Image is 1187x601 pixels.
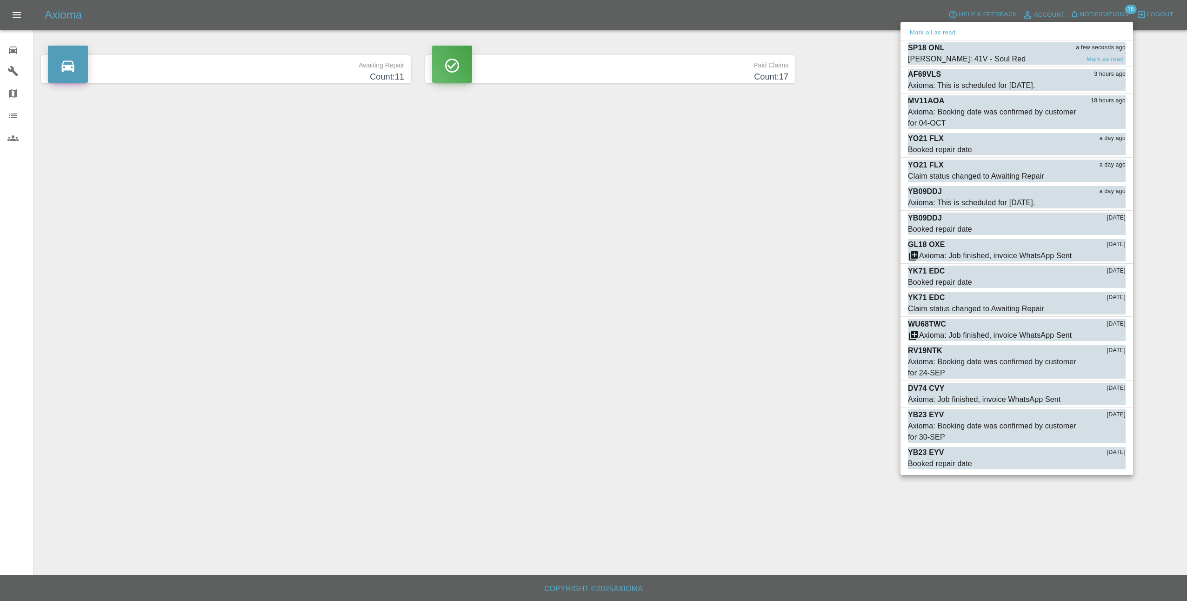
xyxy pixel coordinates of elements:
div: Claim status changed to Awaiting Repair [908,171,1044,182]
span: [DATE] [1107,320,1126,329]
button: Mark all as read [908,27,957,38]
p: YB23 EYV [908,409,944,421]
button: Mark as read [1085,54,1126,65]
span: [DATE] [1107,267,1126,276]
div: Axioma: This is scheduled for [DATE]. [908,197,1035,208]
span: [DATE] [1107,214,1126,223]
span: 3 hours ago [1094,70,1126,79]
p: YK71 EDC [908,266,945,277]
div: Axioma: Job finished, invoice WhatsApp Sent [908,394,1060,405]
span: a day ago [1100,187,1126,196]
p: YO21 FLX [908,160,944,171]
p: SP18 ONL [908,42,945,53]
span: [DATE] [1107,448,1126,457]
div: [PERSON_NAME]: 41V - Soul Red [908,53,1026,65]
div: Booked repair date [908,458,972,469]
p: YO21 FLX [908,133,944,144]
div: Booked repair date [908,144,972,155]
p: DV74 CVY [908,383,945,394]
span: [DATE] [1107,293,1126,302]
p: YB23 EYV [908,447,944,458]
p: YB09DDJ [908,213,942,224]
div: Axioma: This is scheduled for [DATE]. [908,80,1035,91]
span: [DATE] [1107,410,1126,420]
span: a day ago [1100,134,1126,143]
span: [DATE] [1107,240,1126,249]
span: a few seconds ago [1076,43,1126,53]
div: Booked repair date [908,224,972,235]
div: Axioma: Job finished, invoice WhatsApp Sent [919,250,1072,261]
p: YK71 EDC [908,292,945,303]
p: AF69VLS [908,69,941,80]
span: 18 hours ago [1091,96,1126,106]
p: YB09DDJ [908,186,942,197]
div: Axioma: Booking date was confirmed by customer for 04-OCT [908,107,1079,129]
div: Axioma: Job finished, invoice WhatsApp Sent [919,330,1072,341]
span: [DATE] [1107,384,1126,393]
p: RV19NTK [908,345,942,356]
div: Claim status changed to Awaiting Repair [908,303,1044,314]
div: Axioma: Booking date was confirmed by customer for 30-SEP [908,421,1079,443]
div: Booked repair date [908,277,972,288]
div: Axioma: Booking date was confirmed by customer for 24-SEP [908,356,1079,379]
p: GL18 OXE [908,239,945,250]
p: WU68TWC [908,319,946,330]
p: MV11AOA [908,95,944,107]
span: [DATE] [1107,346,1126,355]
span: a day ago [1100,160,1126,170]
